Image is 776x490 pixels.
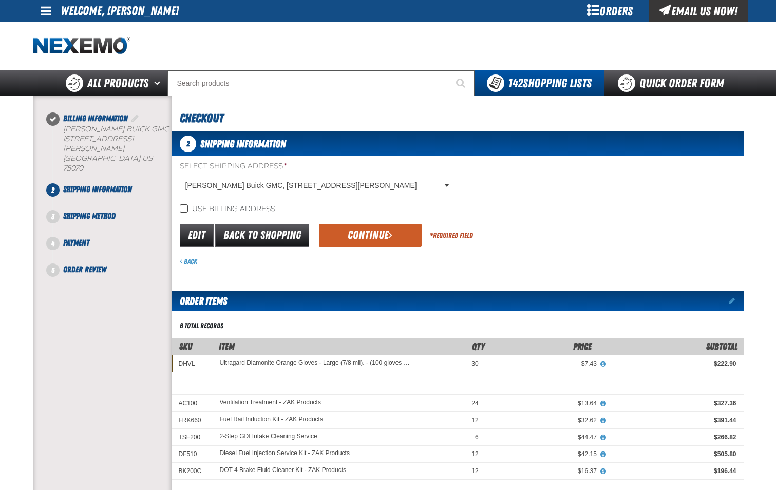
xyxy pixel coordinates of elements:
[471,417,478,424] span: 12
[63,154,140,163] span: [GEOGRAPHIC_DATA]
[471,467,478,475] span: 12
[611,399,736,407] div: $327.36
[220,360,411,367] a: Ultragard Diamonite Orange Gloves - Large (7/8 mil). - (100 gloves per box MIN 10 box order)
[172,394,213,411] td: AC100
[63,211,116,221] span: Shipping Method
[471,450,478,458] span: 12
[87,74,148,92] span: All Products
[471,400,478,407] span: 24
[430,231,473,240] div: Required Field
[53,263,172,276] li: Order Review. Step 5 of 5. Not Completed
[611,360,736,368] div: $222.90
[220,467,347,474] a: DOT 4 Brake Fluid Cleaner Kit - ZAK Products
[180,321,223,331] div: 6 total records
[493,416,597,424] div: $32.62
[63,144,124,153] span: [PERSON_NAME]
[172,411,213,428] td: FRK660
[172,355,213,372] td: DHVL
[130,114,140,123] a: Edit Billing Information
[180,224,214,247] a: Edit
[475,434,479,441] span: 6
[63,164,83,173] bdo: 75070
[220,416,323,423] a: Fuel Rail Induction Kit - ZAK Products
[53,112,172,183] li: Billing Information. Step 1 of 5. Completed
[180,136,196,152] span: 2
[319,224,422,247] button: Continue
[220,399,321,406] a: Ventilation Treatment - ZAK Products
[573,341,592,352] span: Price
[142,154,153,163] span: US
[172,428,213,445] td: TSF200
[475,70,604,96] button: You have 142 Shopping Lists. Open to view details
[597,433,610,442] button: View All Prices for 2-Step GDI Intake Cleaning Service
[200,138,286,150] span: Shipping Information
[611,416,736,424] div: $391.44
[493,399,597,407] div: $13.64
[220,450,350,457] a: Diesel Fuel Injection Service Kit - ZAK Products
[63,265,106,274] span: Order Review
[46,183,60,197] span: 2
[63,114,128,123] span: Billing Information
[185,180,442,191] span: [PERSON_NAME] Buick GMC, [STREET_ADDRESS][PERSON_NAME]
[471,360,478,367] span: 30
[611,450,736,458] div: $505.80
[597,399,610,408] button: View All Prices for Ventilation Treatment - ZAK Products
[508,76,592,90] span: Shopping Lists
[45,112,172,276] nav: Checkout steps. Current step is Shipping Information. Step 2 of 5
[220,433,317,440] a: 2-Step GDI Intake Cleaning Service
[597,416,610,425] button: View All Prices for Fuel Rail Induction Kit - ZAK Products
[53,237,172,263] li: Payment. Step 4 of 5. Not Completed
[63,125,169,134] span: [PERSON_NAME] Buick GMC
[493,467,597,475] div: $16.37
[180,111,223,125] span: Checkout
[180,204,188,213] input: Use billing address
[611,467,736,475] div: $196.44
[706,341,737,352] span: Subtotal
[46,263,60,277] span: 5
[508,76,523,90] strong: 142
[167,70,475,96] input: Search
[597,360,610,369] button: View All Prices for Ultragard Diamonite Orange Gloves - Large (7/8 mil). - (100 gloves per box MI...
[33,37,130,55] img: Nexemo logo
[493,433,597,441] div: $44.47
[472,341,485,352] span: Qty
[180,257,197,266] a: Back
[172,463,213,480] td: BK200C
[729,297,744,305] a: Edit items
[215,224,309,247] a: Back to Shopping
[493,450,597,458] div: $42.15
[172,446,213,463] td: DF510
[53,210,172,237] li: Shipping Method. Step 3 of 5. Not Completed
[493,360,597,368] div: $7.43
[180,204,275,214] label: Use billing address
[180,162,453,172] label: Select Shipping Address
[33,37,130,55] a: Home
[53,183,172,210] li: Shipping Information. Step 2 of 5. Not Completed
[63,184,132,194] span: Shipping Information
[604,70,743,96] a: Quick Order Form
[172,291,227,311] h2: Order Items
[597,467,610,476] button: View All Prices for DOT 4 Brake Fluid Cleaner Kit - ZAK Products
[179,341,192,352] a: SKU
[46,237,60,250] span: 4
[219,341,235,352] span: Item
[46,210,60,223] span: 3
[150,70,167,96] button: Open All Products pages
[597,450,610,459] button: View All Prices for Diesel Fuel Injection Service Kit - ZAK Products
[63,238,89,248] span: Payment
[449,70,475,96] button: Start Searching
[63,135,134,143] span: [STREET_ADDRESS]
[611,433,736,441] div: $266.82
